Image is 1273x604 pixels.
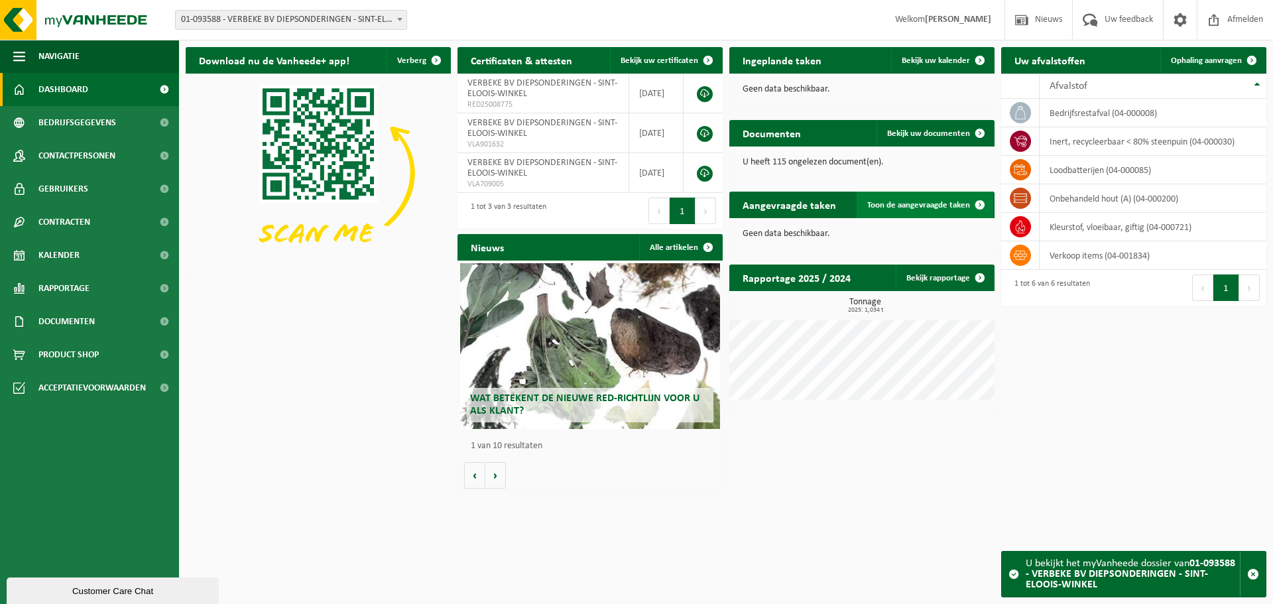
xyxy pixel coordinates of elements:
img: Download de VHEPlus App [186,74,451,272]
td: onbehandeld hout (A) (04-000200) [1040,184,1266,213]
span: Bekijk uw kalender [902,56,970,65]
button: Next [696,198,716,224]
div: 1 tot 3 van 3 resultaten [464,196,546,225]
span: Documenten [38,305,95,338]
a: Bekijk uw certificaten [610,47,721,74]
h3: Tonnage [736,298,995,314]
a: Bekijk rapportage [896,265,993,291]
span: Toon de aangevraagde taken [867,201,970,210]
span: VERBEKE BV DIEPSONDERINGEN - SINT-ELOOIS-WINKEL [467,158,617,178]
a: Bekijk uw documenten [877,120,993,147]
span: Rapportage [38,272,90,305]
span: Bedrijfsgegevens [38,106,116,139]
span: VLA901632 [467,139,619,150]
td: verkoop items (04-001834) [1040,241,1266,270]
a: Ophaling aanvragen [1160,47,1265,74]
button: Previous [648,198,670,224]
td: kleurstof, vloeibaar, giftig (04-000721) [1040,213,1266,241]
h2: Nieuws [457,234,517,260]
span: Bekijk uw documenten [887,129,970,138]
span: 2025: 1,034 t [736,307,995,314]
td: inert, recycleerbaar < 80% steenpuin (04-000030) [1040,127,1266,156]
span: Gebruikers [38,172,88,206]
button: Next [1239,274,1260,301]
h2: Download nu de Vanheede+ app! [186,47,363,73]
h2: Aangevraagde taken [729,192,849,217]
span: Afvalstof [1050,81,1087,91]
a: Alle artikelen [639,234,721,261]
button: Vorige [464,462,485,489]
td: [DATE] [629,74,684,113]
span: Contracten [38,206,90,239]
button: 1 [1213,274,1239,301]
p: Geen data beschikbaar. [743,85,981,94]
h2: Certificaten & attesten [457,47,585,73]
span: Dashboard [38,73,88,106]
span: VERBEKE BV DIEPSONDERINGEN - SINT-ELOOIS-WINKEL [467,118,617,139]
h2: Rapportage 2025 / 2024 [729,265,864,290]
button: Verberg [387,47,450,74]
span: RED25008775 [467,99,619,110]
h2: Uw afvalstoffen [1001,47,1099,73]
span: Ophaling aanvragen [1171,56,1242,65]
a: Toon de aangevraagde taken [857,192,993,218]
a: Bekijk uw kalender [891,47,993,74]
span: Kalender [38,239,80,272]
div: 1 tot 6 van 6 resultaten [1008,273,1090,302]
span: Contactpersonen [38,139,115,172]
span: Wat betekent de nieuwe RED-richtlijn voor u als klant? [470,393,699,416]
span: Verberg [397,56,426,65]
button: Previous [1192,274,1213,301]
button: 1 [670,198,696,224]
td: bedrijfsrestafval (04-000008) [1040,99,1266,127]
div: U bekijkt het myVanheede dossier van [1026,552,1240,597]
span: VLA709005 [467,179,619,190]
strong: 01-093588 - VERBEKE BV DIEPSONDERINGEN - SINT-ELOOIS-WINKEL [1026,558,1235,590]
td: loodbatterijen (04-000085) [1040,156,1266,184]
td: [DATE] [629,113,684,153]
iframe: chat widget [7,575,221,604]
a: Wat betekent de nieuwe RED-richtlijn voor u als klant? [460,263,720,429]
span: Bekijk uw certificaten [621,56,698,65]
span: 01-093588 - VERBEKE BV DIEPSONDERINGEN - SINT-ELOOIS-WINKEL [176,11,406,29]
span: 01-093588 - VERBEKE BV DIEPSONDERINGEN - SINT-ELOOIS-WINKEL [175,10,407,30]
p: 1 van 10 resultaten [471,442,716,451]
span: Product Shop [38,338,99,371]
h2: Ingeplande taken [729,47,835,73]
strong: [PERSON_NAME] [925,15,991,25]
span: VERBEKE BV DIEPSONDERINGEN - SINT-ELOOIS-WINKEL [467,78,617,99]
span: Navigatie [38,40,80,73]
p: U heeft 115 ongelezen document(en). [743,158,981,167]
p: Geen data beschikbaar. [743,229,981,239]
h2: Documenten [729,120,814,146]
button: Volgende [485,462,506,489]
span: Acceptatievoorwaarden [38,371,146,404]
td: [DATE] [629,153,684,193]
